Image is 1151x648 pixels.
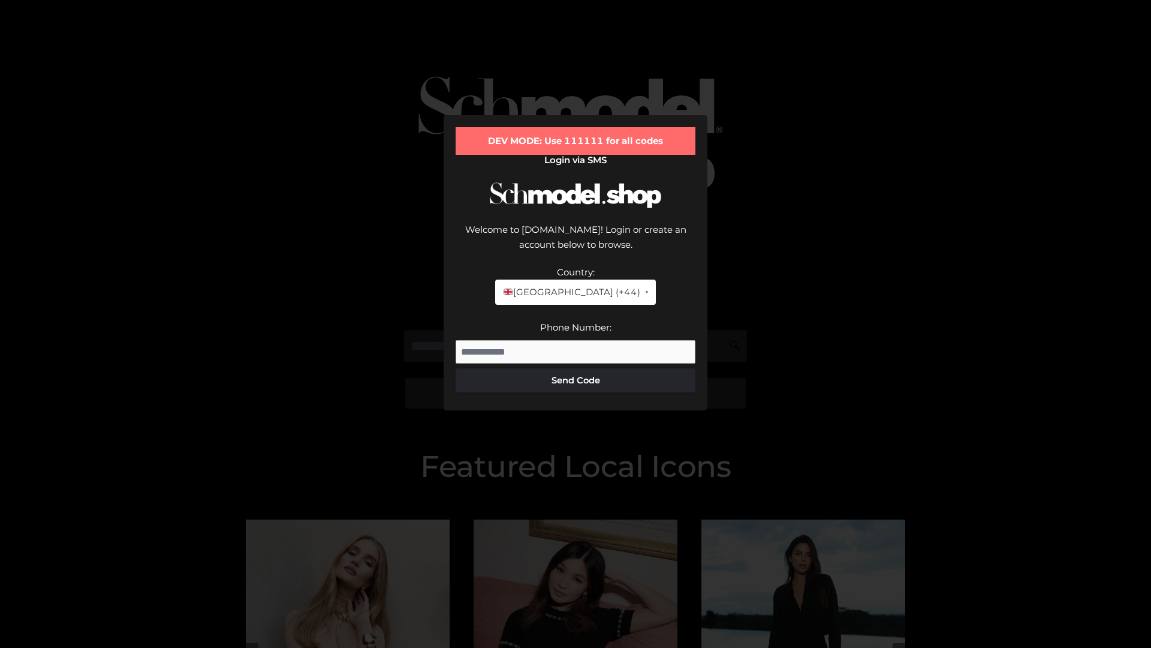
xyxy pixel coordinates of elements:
h2: Login via SMS [456,155,695,166]
img: Schmodel Logo [486,172,665,219]
label: Phone Number: [540,322,611,333]
span: [GEOGRAPHIC_DATA] (+44) [502,284,640,300]
div: DEV MODE: Use 111111 for all codes [456,127,695,155]
label: Country: [557,266,595,278]
div: Welcome to [DOMAIN_NAME]! Login or create an account below to browse. [456,222,695,265]
img: 🇬🇧 [504,287,513,296]
button: Send Code [456,368,695,392]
